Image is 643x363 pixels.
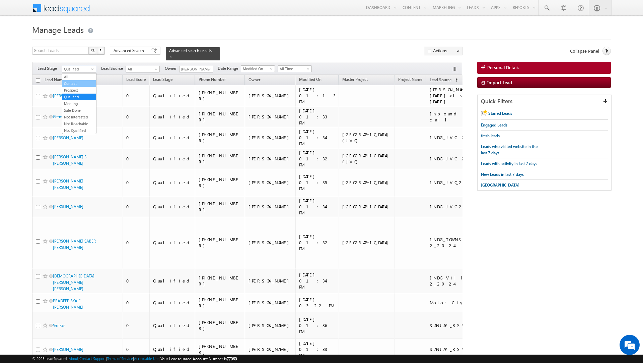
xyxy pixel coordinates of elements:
a: About [69,356,78,361]
a: Contact [62,81,96,87]
a: Prospect [62,87,96,93]
span: 77060 [227,356,237,361]
a: Sale Done [62,107,96,113]
a: Not Qualified [62,127,96,134]
ul: Qualified [62,73,96,134]
a: Not Interested [62,114,96,120]
a: Qualified [62,94,96,100]
span: © 2025 LeadSquared | | | | | [32,356,237,362]
a: Meeting [62,101,96,107]
a: Not Reachable [62,121,96,127]
a: All [62,74,96,80]
img: d_60004797649_company_0_60004797649 [11,35,28,44]
a: Terms of Service [107,356,133,361]
textarea: Type your message and hit 'Enter' [9,62,122,201]
div: Chat with us now [35,35,113,44]
a: Acceptable Use [134,356,159,361]
div: Minimize live chat window [110,3,126,19]
a: Contact Support [79,356,106,361]
span: Your Leadsquared Account Number is [160,356,237,361]
em: Start Chat [91,207,122,216]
